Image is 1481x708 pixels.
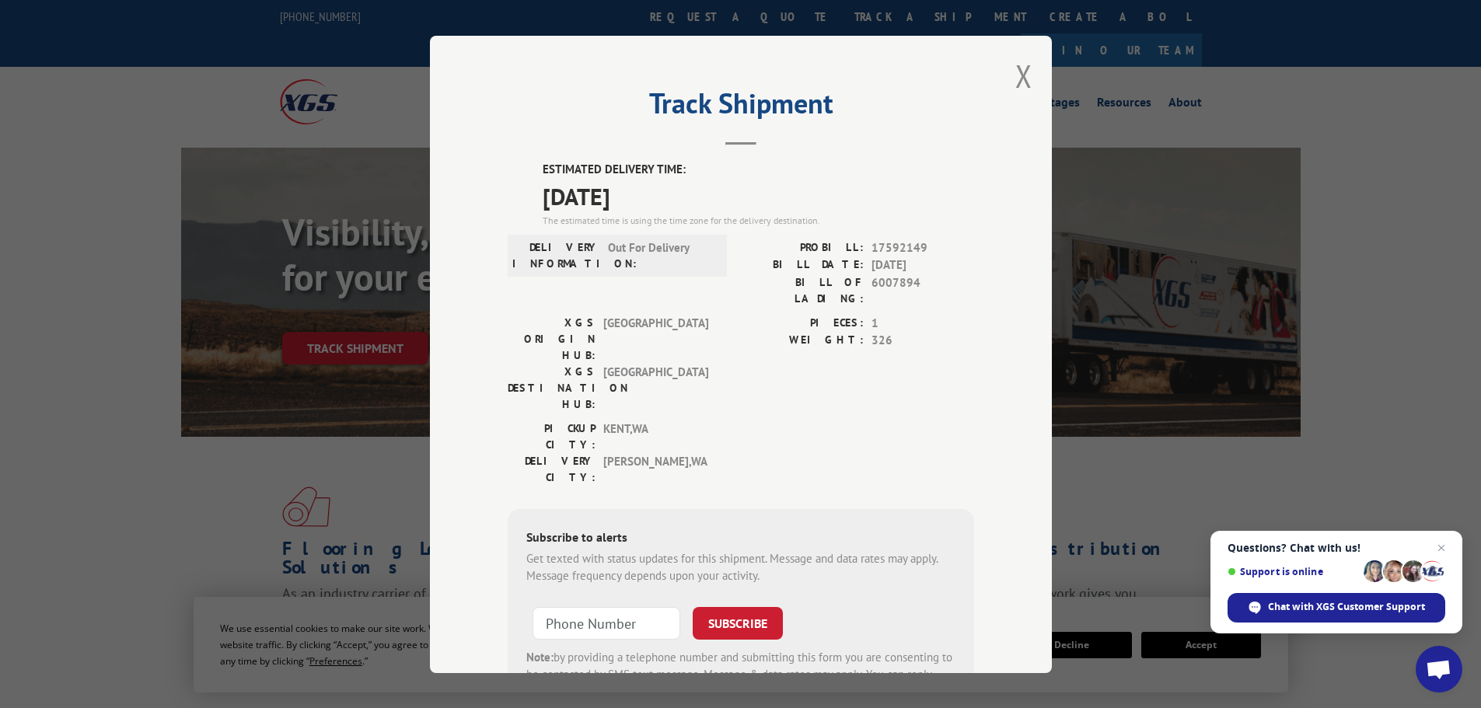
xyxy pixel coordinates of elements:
a: Open chat [1416,646,1462,692]
label: XGS DESTINATION HUB: [508,363,596,412]
strong: Note: [526,649,554,664]
label: BILL OF LADING: [741,274,864,306]
span: [DATE] [871,256,974,274]
span: Questions? Chat with us! [1228,542,1445,554]
span: KENT , WA [603,420,708,452]
div: The estimated time is using the time zone for the delivery destination. [543,213,974,227]
label: ESTIMATED DELIVERY TIME: [543,161,974,179]
span: Chat with XGS Customer Support [1228,593,1445,623]
span: Support is online [1228,566,1358,577]
button: Close modal [1015,55,1032,96]
label: PROBILL: [741,239,864,256]
input: Phone Number [533,606,680,639]
label: DELIVERY CITY: [508,452,596,485]
label: PIECES: [741,314,864,332]
span: [GEOGRAPHIC_DATA] [603,363,708,412]
h2: Track Shipment [508,92,974,122]
label: PICKUP CITY: [508,420,596,452]
button: SUBSCRIBE [693,606,783,639]
span: Chat with XGS Customer Support [1268,600,1425,614]
label: DELIVERY INFORMATION: [512,239,600,271]
div: Subscribe to alerts [526,527,955,549]
span: Out For Delivery [608,239,713,271]
span: [DATE] [543,178,974,213]
span: [PERSON_NAME] , WA [603,452,708,485]
div: Get texted with status updates for this shipment. Message and data rates may apply. Message frequ... [526,549,955,584]
span: 326 [871,332,974,350]
label: BILL DATE: [741,256,864,274]
label: WEIGHT: [741,332,864,350]
span: 1 [871,314,974,332]
div: by providing a telephone number and submitting this form you are consenting to be contacted by SM... [526,648,955,701]
span: [GEOGRAPHIC_DATA] [603,314,708,363]
label: XGS ORIGIN HUB: [508,314,596,363]
span: 17592149 [871,239,974,256]
span: 6007894 [871,274,974,306]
